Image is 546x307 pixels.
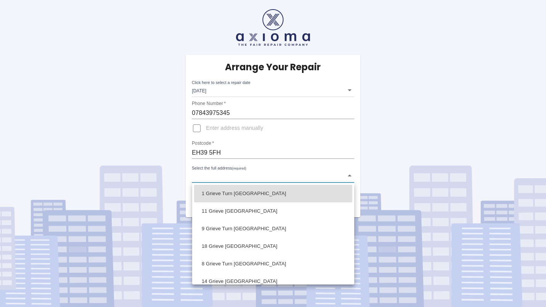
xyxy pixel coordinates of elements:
li: 1 Grieve Turn [GEOGRAPHIC_DATA] [194,185,352,202]
li: 9 Grieve Turn [GEOGRAPHIC_DATA] [194,220,352,238]
li: 14 Grieve [GEOGRAPHIC_DATA] [194,273,352,290]
li: 8 Grieve Turn [GEOGRAPHIC_DATA] [194,255,352,273]
li: 18 Grieve [GEOGRAPHIC_DATA] [194,238,352,255]
li: 11 Grieve [GEOGRAPHIC_DATA] [194,202,352,220]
